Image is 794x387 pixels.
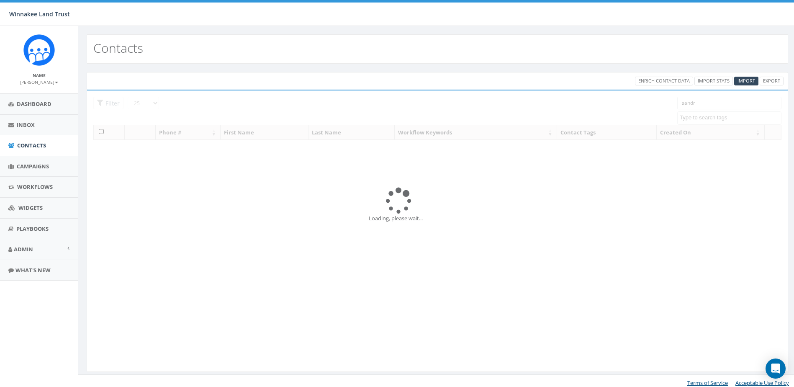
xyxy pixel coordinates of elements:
span: Winnakee Land Trust [9,10,70,18]
span: Playbooks [16,225,49,232]
img: Rally_Corp_Icon.png [23,34,55,66]
span: CSV files only [737,77,755,84]
span: Enrich Contact Data [638,77,690,84]
div: Open Intercom Messenger [766,359,786,379]
a: Export [760,77,784,85]
span: Campaigns [17,163,49,170]
span: Import [737,77,755,84]
a: Import [734,77,758,85]
small: Name [33,72,46,78]
div: Loading, please wait... [369,214,506,222]
a: [PERSON_NAME] [20,78,58,85]
span: What's New [15,266,51,274]
span: Admin [14,245,33,253]
a: Terms of Service [687,379,728,387]
span: Widgets [18,204,43,212]
a: Acceptable Use Policy [735,379,789,387]
a: Import Stats [694,77,733,85]
span: Workflows [17,183,53,191]
a: Enrich Contact Data [635,77,693,85]
h2: Contacts [93,41,143,55]
span: Dashboard [17,100,51,108]
span: Contacts [17,142,46,149]
span: Inbox [17,121,35,129]
small: [PERSON_NAME] [20,79,58,85]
